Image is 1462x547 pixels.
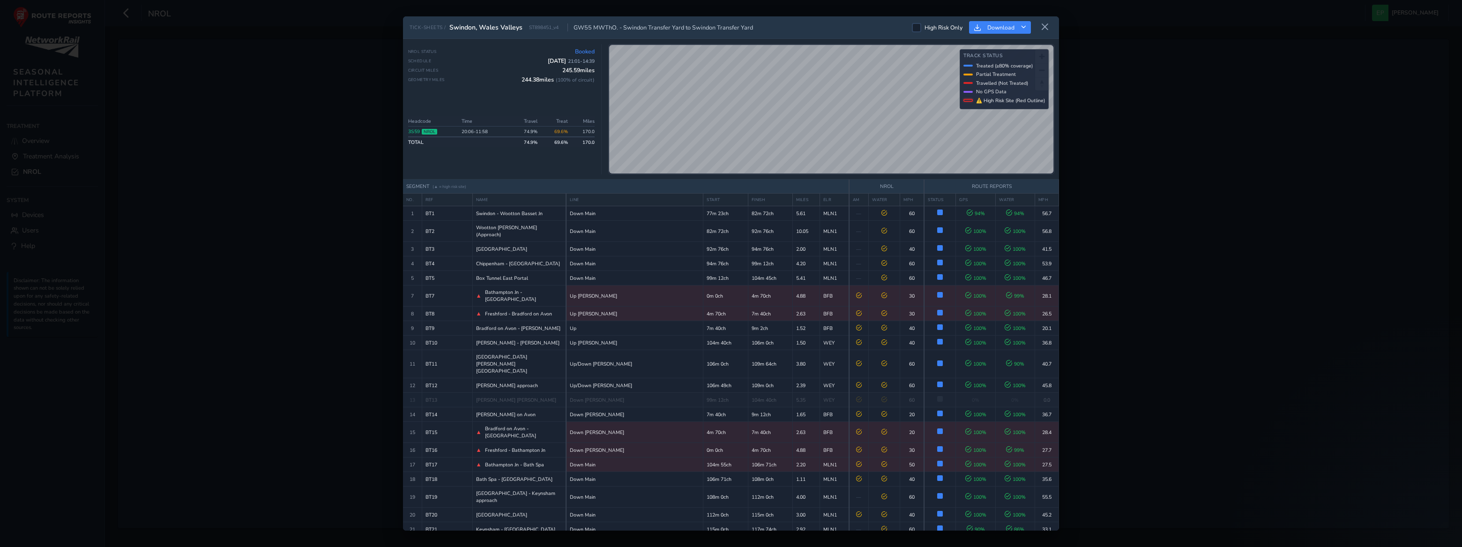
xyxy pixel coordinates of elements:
[566,194,703,206] th: LINE
[571,126,595,137] td: 170.0
[900,271,925,285] td: 60
[433,184,466,189] span: (▲ = high risk site)
[422,321,472,336] td: BT9
[793,256,820,271] td: 4.20
[900,487,925,508] td: 60
[1035,457,1059,472] td: 27.5
[476,292,482,300] span: ▲
[566,393,703,407] td: Down [PERSON_NAME]
[820,508,849,522] td: MLN1
[422,350,472,378] td: BT11
[566,256,703,271] td: Down Main
[476,397,556,404] span: [PERSON_NAME] [PERSON_NAME]
[566,508,703,522] td: Down Main
[422,129,437,135] span: NROL
[703,508,748,522] td: 112m 0ch
[900,336,925,350] td: 40
[748,457,792,472] td: 106m 71ch
[793,271,820,285] td: 5.41
[900,256,925,271] td: 60
[1035,487,1059,508] td: 55.5
[793,407,820,422] td: 1.65
[1006,292,1024,300] span: 99 %
[1035,508,1059,522] td: 45.2
[820,443,849,457] td: BFB
[976,80,1028,87] span: Travelled (Not Treated)
[476,353,563,375] span: [GEOGRAPHIC_DATA][PERSON_NAME][GEOGRAPHIC_DATA]
[408,77,445,82] span: Geometry Miles
[900,457,925,472] td: 50
[748,508,792,522] td: 115m 0ch
[1005,511,1026,518] span: 100 %
[1035,407,1059,422] td: 36.7
[748,487,792,508] td: 112m 0ch
[566,407,703,422] td: Down [PERSON_NAME]
[408,137,459,147] td: TOTAL
[748,221,792,242] td: 92m 76ch
[820,378,849,393] td: WEY
[1006,360,1024,367] span: 90 %
[820,194,849,206] th: ELR
[411,210,414,217] span: 1
[410,494,415,501] span: 19
[965,411,986,418] span: 100 %
[476,325,560,332] span: Bradford on Avon - [PERSON_NAME]
[485,310,552,317] span: Freshford - Bradford on Avon
[793,321,820,336] td: 1.52
[422,221,472,242] td: BT2
[485,461,544,468] span: Bathampton Jn - Bath Spa
[422,336,472,350] td: BT10
[900,443,925,457] td: 30
[965,275,986,282] span: 100 %
[459,126,509,137] td: 20:06 - 11:58
[422,457,472,472] td: BT17
[1035,206,1059,221] td: 56.7
[1035,321,1059,336] td: 20.1
[849,180,925,194] th: NROL
[703,336,748,350] td: 104m 40ch
[571,137,595,147] td: 170.0
[965,339,986,346] span: 100 %
[1035,221,1059,242] td: 56.8
[410,447,415,454] span: 16
[422,271,472,285] td: BT5
[1005,325,1026,332] span: 100 %
[522,76,595,83] span: 244.38 miles
[1005,310,1026,317] span: 100 %
[1035,378,1059,393] td: 45.8
[476,490,563,504] span: [GEOGRAPHIC_DATA] - Keynsham approach
[703,221,748,242] td: 82m 72ch
[476,275,528,282] span: Box Tunnel East Portal
[509,126,540,137] td: 74.9 %
[793,221,820,242] td: 10.05
[411,275,414,282] span: 5
[1005,260,1026,267] span: 100 %
[566,350,703,378] td: Up/Down [PERSON_NAME]
[411,292,414,300] span: 7
[410,511,415,518] span: 20
[748,271,792,285] td: 104m 45ch
[411,228,414,235] span: 2
[900,242,925,256] td: 40
[820,336,849,350] td: WEY
[703,271,748,285] td: 99m 12ch
[1005,339,1026,346] span: 100 %
[509,137,540,147] td: 74.9 %
[566,242,703,256] td: Down Main
[793,508,820,522] td: 3.00
[422,393,472,407] td: BT13
[793,422,820,443] td: 2.63
[820,472,849,487] td: MLN1
[900,350,925,378] td: 60
[476,476,552,483] span: Bath Spa - [GEOGRAPHIC_DATA]
[411,246,414,253] span: 3
[703,307,748,321] td: 4m 70ch
[422,307,472,321] td: BT8
[566,321,703,336] td: Up
[748,285,792,307] td: 4m 70ch
[403,194,422,206] th: NO.
[748,242,792,256] td: 94m 76ch
[1005,411,1026,418] span: 100 %
[485,425,562,439] span: Bradford on Avon - [GEOGRAPHIC_DATA]
[820,407,849,422] td: BFB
